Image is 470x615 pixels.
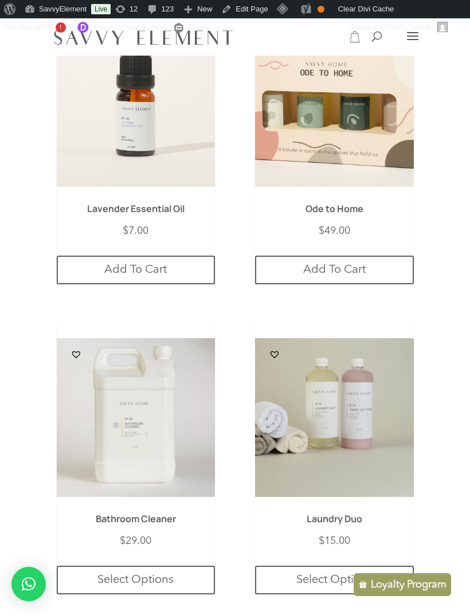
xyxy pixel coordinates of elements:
[271,204,398,220] h1: Ode to Home
[120,536,126,546] span: $
[319,226,324,236] span: $
[318,6,324,13] div: OK
[371,578,446,592] p: Loyalty Program
[344,18,452,37] a: Howdy,
[91,4,111,14] a: Live
[319,536,350,546] bdi: 15.00
[49,25,237,49] img: SavvyElement
[271,514,398,530] h1: Laundry Duo
[319,536,324,546] span: $
[72,204,199,220] h1: Lavender Essential Oil
[373,23,434,32] span: [PERSON_NAME]
[319,226,350,236] bdi: 49.00
[70,18,169,37] a: Enable Visual Builder
[123,226,128,236] span: $
[255,566,414,594] a: Select options for “Laundry Duo”
[57,28,216,187] img: Savvy Element Nº 00 Lavender Essential Oil in amber glass bottle with black cap – 10 mL for sleep...
[57,338,216,497] img: Bathroom Cleaner
[255,256,414,284] a: Add to cart: “Ode to Home”
[57,566,216,594] a: Select options for “Bathroom Cleaner”
[120,536,151,546] bdi: 29.00
[188,18,209,37] span: Forms
[123,226,148,236] bdi: 7.00
[72,514,199,530] h1: Bathroom Cleaner
[57,256,216,284] a: Add to cart: “Lavender Essential Oil”
[255,338,414,497] img: Laundry Duo
[56,22,66,33] span: !
[255,28,414,187] img: Ode to Home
